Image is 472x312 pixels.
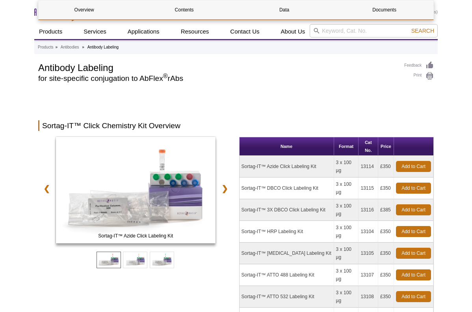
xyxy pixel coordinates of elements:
td: 13115 [359,177,378,199]
td: 13107 [359,264,378,286]
a: Add to Cart [396,161,431,172]
a: Data [239,0,330,19]
td: 3 x 100 µg [334,286,359,308]
img: Sortag-IT™ Azide Click Labeling Kit [56,137,216,243]
td: Sortag-IT™ HRP Labeling Kit [240,221,334,243]
td: £385 [378,199,394,221]
h2: Sortag-IT™ Click Chemistry Kit Overview [38,120,434,131]
td: £350 [378,177,394,199]
th: Format [334,137,359,156]
a: Products [34,24,67,39]
h1: Antibody Labeling [38,61,396,73]
a: ❮ [38,179,55,198]
a: Overview [39,0,130,19]
a: About Us [276,24,310,39]
a: Feedback [404,61,434,70]
td: £350 [378,243,394,264]
iframe: Intercom live chat [445,285,464,304]
td: Sortag-IT™ Azide Click Labeling Kit [240,156,334,177]
a: Add to Cart [396,183,431,194]
a: Add to Cart [396,204,431,215]
a: Add to Cart [396,291,431,302]
th: Name [240,137,334,156]
td: Sortag-IT™ [MEDICAL_DATA] Labeling Kit [240,243,334,264]
td: Sortag-IT™ ATTO 532 Labeling Kit [240,286,334,308]
a: Sortag-IT™ Azide Click Labeling Kit [56,137,216,246]
a: Contact Us [225,24,264,39]
td: 13114 [359,156,378,177]
td: 13116 [359,199,378,221]
td: 13108 [359,286,378,308]
td: 3 x 100 µg [334,221,359,243]
th: Cat No. [359,137,378,156]
td: Sortag-IT™ 3X DBCO Click Labeling Kit [240,199,334,221]
td: £350 [378,156,394,177]
sup: ® [163,73,168,79]
a: Add to Cart [396,269,431,280]
a: Documents [339,0,430,19]
span: Sortag-IT™ Azide Click Labeling Kit [58,232,214,240]
a: Services [79,24,111,39]
a: Resources [176,24,214,39]
th: Price [378,137,394,156]
input: Keyword, Cat. No. [310,24,438,37]
td: 3 x 100 µg [334,199,359,221]
a: Add to Cart [396,226,431,237]
a: Contents [139,0,230,19]
td: Sortag-IT™ ATTO 488 Labeling Kit [240,264,334,286]
a: ❯ [216,179,233,198]
span: Search [411,28,434,34]
td: 13104 [359,221,378,243]
li: » [55,45,58,49]
td: Sortag-IT™ DBCO Click Labeling Kit [240,177,334,199]
a: Antibodies [61,44,79,51]
td: 3 x 100 µg [334,243,359,264]
h2: for site-specific conjugation to AbFlex rAbs [38,75,396,82]
td: £350 [378,221,394,243]
td: 3 x 100 µg [334,264,359,286]
td: £350 [378,264,394,286]
td: 3 x 100 µg [334,177,359,199]
td: 3 x 100 µg [334,156,359,177]
a: Print [404,72,434,80]
td: 13105 [359,243,378,264]
a: Products [38,44,53,51]
a: Add to Cart [396,248,431,259]
td: £350 [378,286,394,308]
a: Applications [123,24,164,39]
li: Antibody Labeling [87,45,119,49]
button: Search [409,27,437,34]
li: » [82,45,84,49]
